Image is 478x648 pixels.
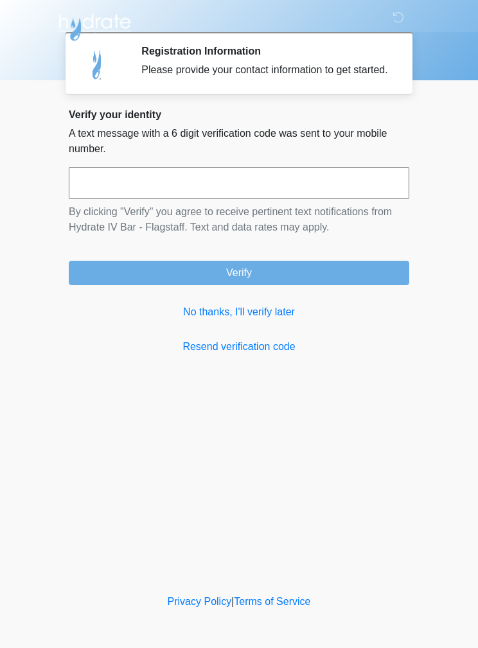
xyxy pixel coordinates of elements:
a: | [231,596,234,607]
div: Please provide your contact information to get started. [141,62,390,78]
a: Resend verification code [69,339,409,355]
a: Terms of Service [234,596,310,607]
a: No thanks, I'll verify later [69,304,409,320]
button: Verify [69,261,409,285]
h2: Verify your identity [69,109,409,121]
p: By clicking "Verify" you agree to receive pertinent text notifications from Hydrate IV Bar - Flag... [69,204,409,235]
img: Hydrate IV Bar - Flagstaff Logo [56,10,133,42]
img: Agent Avatar [78,45,117,83]
a: Privacy Policy [168,596,232,607]
p: A text message with a 6 digit verification code was sent to your mobile number. [69,126,409,157]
